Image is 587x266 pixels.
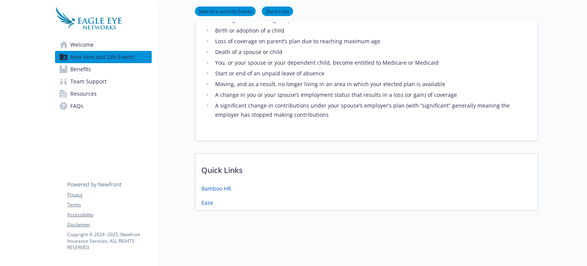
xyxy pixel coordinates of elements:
[55,100,152,112] a: FAQs
[213,80,529,89] li: Moving, and as a result, no longer living in an area in which your elected plan is available
[55,39,152,51] a: Welcome
[70,75,107,88] span: Team Support
[55,88,152,100] a: Resources
[55,63,152,75] a: Benefits
[213,69,529,78] li: Start or end of an unpaid leave of absence
[67,221,151,228] a: Disclaimer
[262,7,293,15] a: Quick Links
[67,201,151,208] a: Terms
[70,100,83,112] span: FAQs
[213,58,529,67] li: You, or your spouse or your dependent child, become entitled to Medicare or Medicaid
[213,90,529,100] li: A change in you or your spouse’s employment status that results in a loss (or gain) of coverage
[213,37,529,46] li: Loss of coverage on parent’s plan due to reaching maximum age
[70,88,97,100] span: Resources
[70,39,94,51] span: Welcome
[55,51,152,63] a: New Hire and Life Events
[70,51,135,63] span: New Hire and Life Events
[195,7,256,15] a: New Hire and Life Events
[195,154,538,182] p: Quick Links
[67,231,151,251] p: Copyright © 2024 - 2025 , Newfront Insurance Services, ALL RIGHTS RESERVED
[213,47,529,57] li: Death of a spouse or child
[67,211,151,218] a: Accessibility
[70,63,91,75] span: Benefits
[201,184,231,193] a: Bamboo HR
[67,191,151,198] a: Privacy
[55,75,152,88] a: Team Support
[213,101,529,119] li: A significant change in contributions under your spouse’s employer’s plan (with “significant” gen...
[201,199,213,207] a: Ease
[213,26,529,35] li: Birth or adoption of a child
